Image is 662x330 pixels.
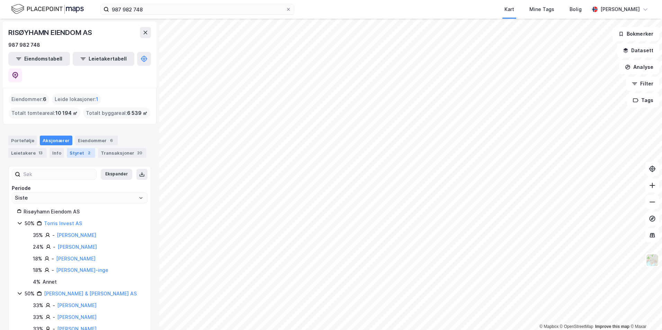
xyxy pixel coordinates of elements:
a: Improve this map [595,324,629,329]
iframe: Chat Widget [627,297,662,330]
div: - [53,301,55,310]
div: 50% [25,290,35,298]
div: 50% [25,219,35,228]
a: [PERSON_NAME]-inge [56,267,108,273]
div: Leietakere [8,148,47,158]
div: - [53,313,55,321]
div: 18% [33,266,42,274]
div: Info [50,148,64,158]
div: Kart [504,5,514,13]
div: 13 [37,149,44,156]
div: Aksjonærer [40,136,72,145]
a: OpenStreetMap [560,324,593,329]
button: Open [138,195,144,201]
div: 18% [33,255,42,263]
a: [PERSON_NAME] [56,256,96,262]
a: [PERSON_NAME] [57,302,97,308]
img: logo.f888ab2527a4732fd821a326f86c7f29.svg [11,3,84,15]
div: Bolig [570,5,582,13]
div: Styret [67,148,95,158]
button: Tags [627,93,659,107]
div: Periode [12,184,147,192]
div: - [52,266,54,274]
img: Z [646,254,659,267]
input: ClearOpen [12,193,147,203]
div: Risøyhamn Eiendom AS [24,208,142,216]
button: Leietakertabell [73,52,134,66]
button: Ekspander [101,169,132,180]
div: Totalt byggareal : [83,108,150,119]
a: Torris Invest AS [44,220,82,226]
div: - [52,255,54,263]
div: Eiendommer [75,136,118,145]
div: Transaksjoner [98,148,146,158]
div: [PERSON_NAME] [600,5,640,13]
span: 10 194 ㎡ [55,109,78,117]
button: Analyse [619,60,659,74]
a: [PERSON_NAME] [57,314,97,320]
div: RISØYHAMN EIENDOM AS [8,27,93,38]
button: Bokmerker [612,27,659,41]
input: Søk [20,169,96,180]
div: 6 [108,137,115,144]
div: 987 982 748 [8,41,40,49]
div: Eiendommer : [9,94,49,105]
div: - [53,243,55,251]
a: Mapbox [539,324,558,329]
span: 6 539 ㎡ [127,109,147,117]
div: 2 [86,149,92,156]
div: 20 [136,149,144,156]
a: [PERSON_NAME] & [PERSON_NAME] AS [44,291,137,296]
div: 33% [33,313,43,321]
div: Mine Tags [529,5,554,13]
div: 35% [33,231,43,239]
span: 6 [43,95,46,103]
div: 33% [33,301,43,310]
button: Eiendomstabell [8,52,70,66]
div: Leide lokasjoner : [52,94,101,105]
button: Datasett [617,44,659,57]
div: Kontrollprogram for chat [627,297,662,330]
div: Annet [43,278,57,286]
div: Totalt tomteareal : [9,108,80,119]
div: 24% [33,243,44,251]
a: [PERSON_NAME] [57,232,96,238]
input: Søk på adresse, matrikkel, gårdeiere, leietakere eller personer [109,4,286,15]
a: [PERSON_NAME] [57,244,97,250]
button: Filter [626,77,659,91]
div: - [52,231,55,239]
span: 1 [96,95,98,103]
div: 4 % [33,278,41,286]
div: Portefølje [8,136,37,145]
